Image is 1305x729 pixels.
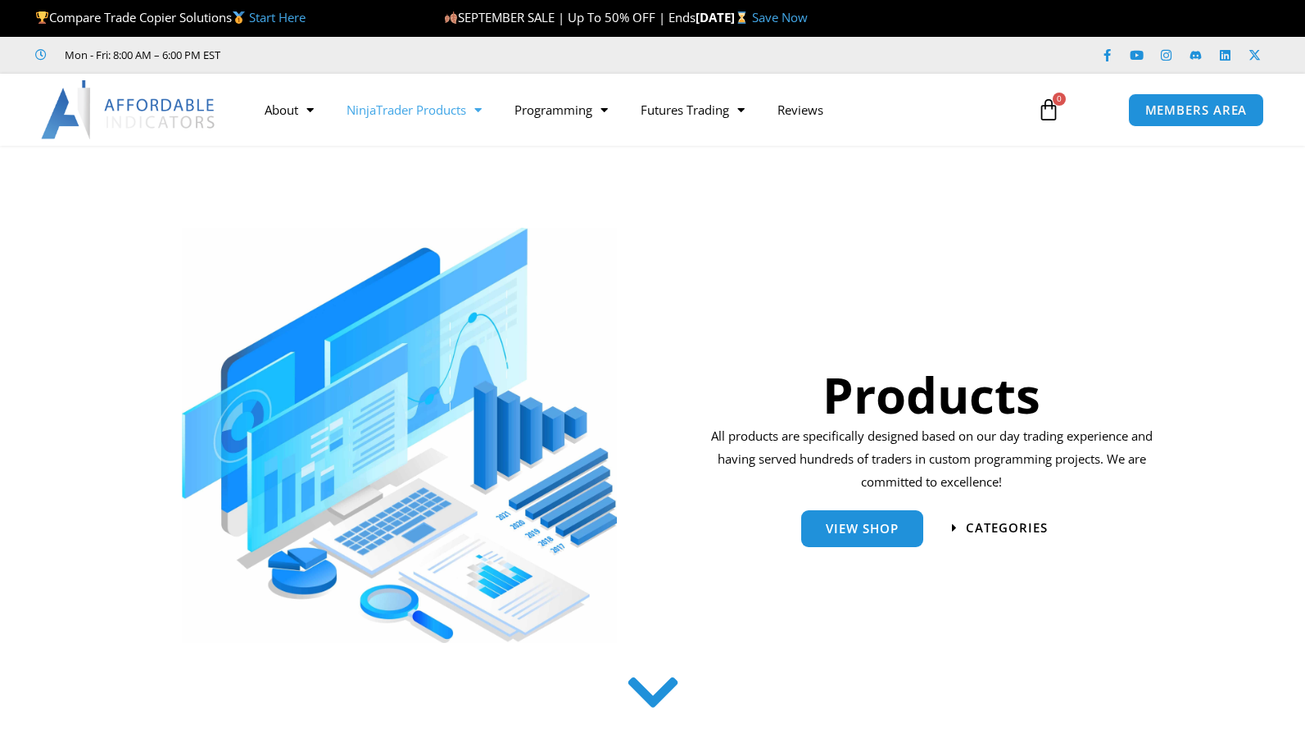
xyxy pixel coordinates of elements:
nav: Menu [248,91,1018,129]
a: categories [952,522,1048,534]
span: Mon - Fri: 8:00 AM – 6:00 PM EST [61,45,220,65]
iframe: Customer reviews powered by Trustpilot [243,47,489,63]
span: categories [966,522,1048,534]
a: Futures Trading [624,91,761,129]
img: 🥇 [233,11,245,24]
a: 0 [1013,86,1085,134]
a: Programming [498,91,624,129]
a: NinjaTrader Products [330,91,498,129]
a: About [248,91,330,129]
img: 🍂 [445,11,457,24]
img: ProductsSection scaled | Affordable Indicators – NinjaTrader [182,228,617,643]
a: Reviews [761,91,840,129]
img: LogoAI | Affordable Indicators – NinjaTrader [41,80,217,139]
h1: Products [705,360,1158,429]
img: ⌛ [736,11,748,24]
span: MEMBERS AREA [1145,104,1248,116]
a: Start Here [249,9,306,25]
p: All products are specifically designed based on our day trading experience and having served hund... [705,425,1158,494]
a: MEMBERS AREA [1128,93,1265,127]
span: 0 [1053,93,1066,106]
span: Compare Trade Copier Solutions [35,9,306,25]
span: View Shop [826,523,899,535]
a: View Shop [801,510,923,547]
span: SEPTEMBER SALE | Up To 50% OFF | Ends [444,9,696,25]
strong: [DATE] [696,9,752,25]
a: Save Now [752,9,808,25]
img: 🏆 [36,11,48,24]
